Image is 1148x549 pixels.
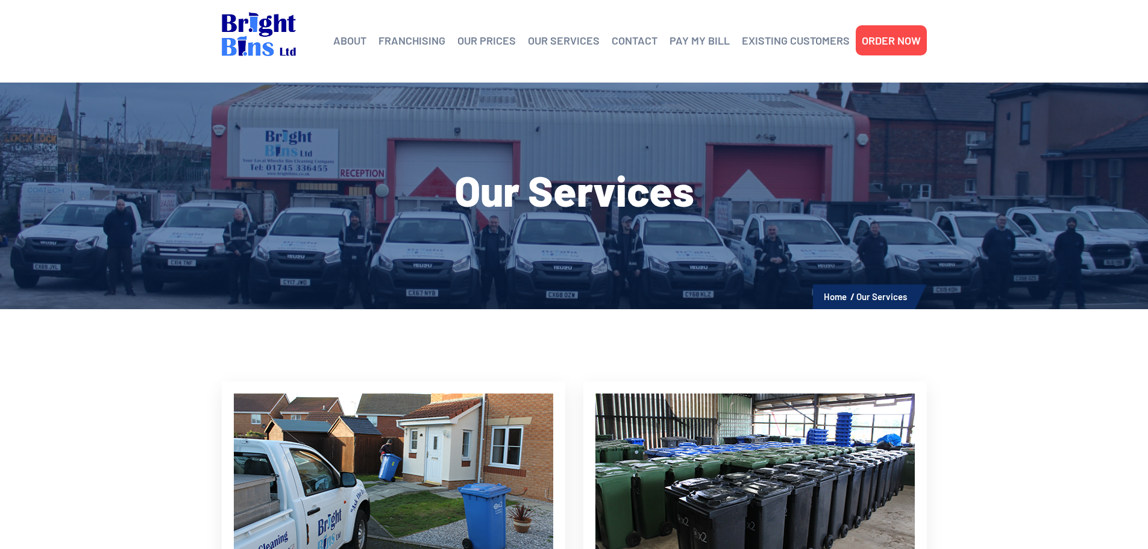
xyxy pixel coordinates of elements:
a: Home [824,291,847,302]
a: OUR PRICES [457,31,516,49]
h1: Our Services [222,169,927,211]
a: ORDER NOW [862,31,921,49]
a: CONTACT [612,31,657,49]
a: PAY MY BILL [670,31,730,49]
li: Our Services [856,289,907,304]
a: ABOUT [333,31,366,49]
a: EXISTING CUSTOMERS [742,31,850,49]
a: FRANCHISING [378,31,445,49]
a: OUR SERVICES [528,31,600,49]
